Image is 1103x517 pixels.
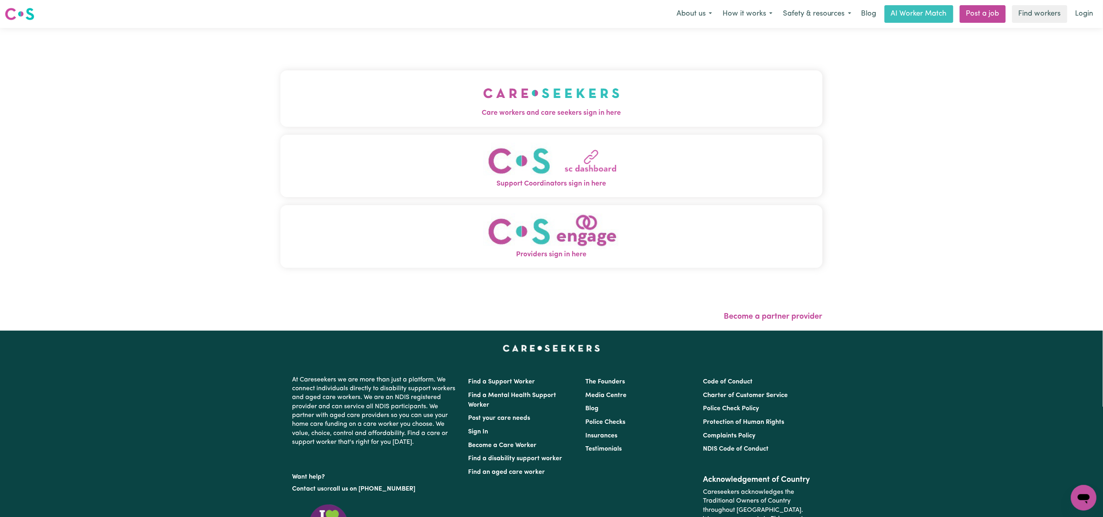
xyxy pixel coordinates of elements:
a: Charter of Customer Service [703,392,788,399]
a: Police Check Policy [703,405,759,412]
button: How it works [717,6,778,22]
iframe: Button to launch messaging window, conversation in progress [1071,485,1097,511]
a: Contact us [292,486,324,492]
a: Blog [586,405,599,412]
a: Login [1071,5,1098,23]
a: Insurances [586,433,618,439]
a: Testimonials [586,446,622,452]
a: Police Checks [586,419,626,425]
a: Become a partner provider [724,313,823,321]
h2: Acknowledgement of Country [703,475,811,485]
button: About us [671,6,717,22]
a: Post your care needs [468,415,530,421]
a: Complaints Policy [703,433,755,439]
a: Protection of Human Rights [703,419,784,425]
a: Blog [857,5,881,23]
button: Providers sign in here [280,205,823,268]
a: Find a disability support worker [468,455,563,462]
button: Care workers and care seekers sign in here [280,70,823,126]
a: AI Worker Match [885,5,953,23]
span: Care workers and care seekers sign in here [280,108,823,118]
a: Careseekers home page [503,345,600,351]
p: Want help? [292,469,459,481]
button: Safety & resources [778,6,857,22]
span: Providers sign in here [280,250,823,260]
p: At Careseekers we are more than just a platform. We connect individuals directly to disability su... [292,372,459,450]
a: Sign In [468,429,488,435]
span: Support Coordinators sign in here [280,179,823,189]
a: Code of Conduct [703,379,753,385]
a: Find a Support Worker [468,379,535,385]
a: Become a Care Worker [468,442,537,449]
a: Post a job [960,5,1006,23]
a: NDIS Code of Conduct [703,446,769,452]
a: call us on [PHONE_NUMBER] [330,486,416,492]
a: Find workers [1012,5,1067,23]
a: Media Centre [586,392,627,399]
a: Find a Mental Health Support Worker [468,392,557,408]
a: Careseekers logo [5,5,34,23]
button: Support Coordinators sign in here [280,135,823,198]
a: The Founders [586,379,625,385]
p: or [292,481,459,497]
img: Careseekers logo [5,7,34,21]
a: Find an aged care worker [468,469,545,475]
